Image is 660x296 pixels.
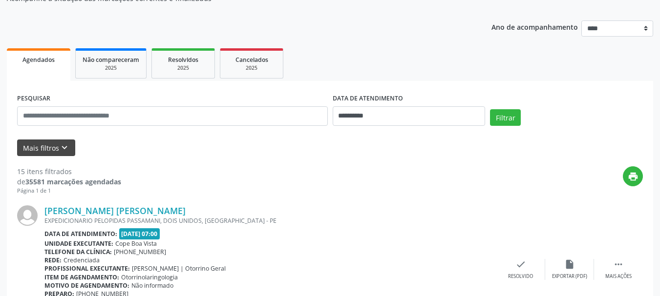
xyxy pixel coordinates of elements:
[168,56,198,64] span: Resolvidos
[44,205,186,216] a: [PERSON_NAME] [PERSON_NAME]
[44,281,129,290] b: Motivo de agendamento:
[333,91,403,106] label: DATA DE ATENDIMENTO
[131,281,173,290] span: Não informado
[44,239,113,248] b: Unidade executante:
[44,256,62,264] b: Rede:
[22,56,55,64] span: Agendados
[564,259,575,270] i: insert_drive_file
[605,273,632,280] div: Mais ações
[227,64,276,72] div: 2025
[119,228,160,239] span: [DATE] 07:00
[64,256,100,264] span: Credenciada
[17,139,75,157] button: Mais filtroskeyboard_arrow_down
[44,217,496,225] div: EXPEDICIONARIO PELOPIDAS PASSAMANI, DOIS UNIDOS, [GEOGRAPHIC_DATA] - PE
[44,264,130,273] b: Profissional executante:
[17,177,121,187] div: de
[114,248,166,256] span: [PHONE_NUMBER]
[508,273,533,280] div: Resolvido
[132,264,226,273] span: [PERSON_NAME] | Otorrino Geral
[17,187,121,195] div: Página 1 de 1
[83,64,139,72] div: 2025
[44,248,112,256] b: Telefone da clínica:
[115,239,157,248] span: Cope Boa Vista
[490,109,521,126] button: Filtrar
[44,273,119,281] b: Item de agendamento:
[628,171,639,182] i: print
[83,56,139,64] span: Não compareceram
[491,20,578,33] p: Ano de acompanhamento
[235,56,268,64] span: Cancelados
[25,177,121,186] strong: 35581 marcações agendadas
[44,230,117,238] b: Data de atendimento:
[623,166,643,186] button: print
[552,273,587,280] div: Exportar (PDF)
[59,142,70,153] i: keyboard_arrow_down
[121,273,178,281] span: Otorrinolaringologia
[159,64,208,72] div: 2025
[17,205,38,226] img: img
[17,91,50,106] label: PESQUISAR
[613,259,624,270] i: 
[17,166,121,177] div: 15 itens filtrados
[515,259,526,270] i: check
